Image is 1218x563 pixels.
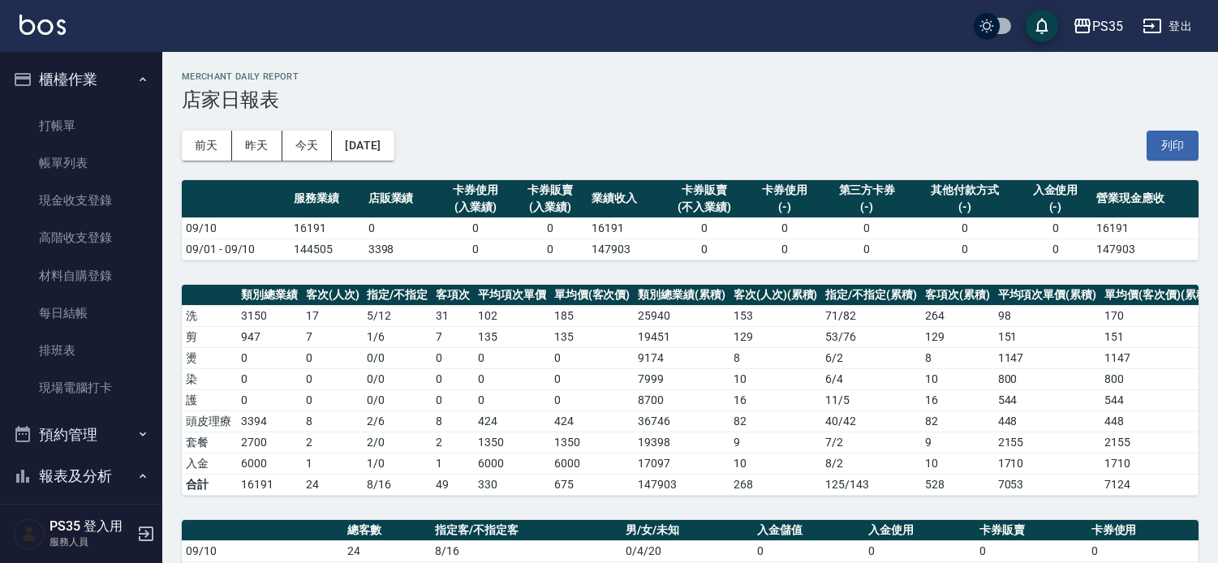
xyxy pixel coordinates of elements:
[634,326,730,347] td: 19451
[634,453,730,474] td: 17097
[363,474,432,495] td: 8/16
[1100,326,1215,347] td: 151
[666,199,744,216] div: (不入業績)
[182,285,1216,496] table: a dense table
[332,131,394,161] button: [DATE]
[1018,239,1093,260] td: 0
[182,131,232,161] button: 前天
[474,410,550,432] td: 424
[363,410,432,432] td: 2 / 6
[622,540,753,561] td: 0/4/20
[916,199,1014,216] div: (-)
[182,71,1199,82] h2: Merchant Daily Report
[237,410,302,432] td: 3394
[921,347,994,368] td: 8
[432,410,474,432] td: 8
[753,540,864,561] td: 0
[550,432,635,453] td: 1350
[363,432,432,453] td: 2 / 0
[182,432,237,453] td: 套餐
[474,326,550,347] td: 135
[1087,540,1199,561] td: 0
[182,305,237,326] td: 洗
[237,305,302,326] td: 3150
[474,389,550,410] td: 0
[821,389,921,410] td: 11 / 5
[432,326,474,347] td: 7
[994,285,1101,306] th: 平均項次單價(累積)
[634,347,730,368] td: 9174
[634,305,730,326] td: 25940
[6,504,156,541] a: 報表目錄
[730,368,822,389] td: 10
[730,432,822,453] td: 9
[237,389,302,410] td: 0
[1147,131,1199,161] button: 列印
[1022,182,1089,199] div: 入金使用
[1100,474,1215,495] td: 7124
[1100,410,1215,432] td: 448
[6,107,156,144] a: 打帳單
[587,180,662,218] th: 業績收入
[994,389,1101,410] td: 544
[364,180,439,218] th: 店販業績
[1092,180,1199,218] th: 營業現金應收
[747,239,822,260] td: 0
[1100,347,1215,368] td: 1147
[302,347,364,368] td: 0
[994,305,1101,326] td: 98
[182,180,1199,260] table: a dense table
[666,182,744,199] div: 卡券販賣
[826,182,908,199] div: 第三方卡券
[237,326,302,347] td: 947
[747,217,822,239] td: 0
[474,474,550,495] td: 330
[821,326,921,347] td: 53 / 76
[343,520,431,541] th: 總客數
[730,305,822,326] td: 153
[921,474,994,495] td: 528
[550,410,635,432] td: 424
[49,535,132,549] p: 服務人員
[517,199,583,216] div: (入業績)
[182,453,237,474] td: 入金
[1100,389,1215,410] td: 544
[1092,217,1199,239] td: 16191
[634,389,730,410] td: 8700
[634,410,730,432] td: 36746
[1092,16,1123,37] div: PS35
[363,368,432,389] td: 0 / 0
[6,58,156,101] button: 櫃檯作業
[6,219,156,256] a: 高階收支登錄
[302,474,364,495] td: 24
[442,182,509,199] div: 卡券使用
[6,369,156,406] a: 現場電腦打卡
[432,389,474,410] td: 0
[822,217,912,239] td: 0
[1136,11,1199,41] button: 登出
[282,131,333,161] button: 今天
[431,520,622,541] th: 指定客/不指定客
[550,368,635,389] td: 0
[921,389,994,410] td: 16
[975,540,1087,561] td: 0
[6,414,156,456] button: 預約管理
[550,453,635,474] td: 6000
[1100,432,1215,453] td: 2155
[821,347,921,368] td: 6 / 2
[821,453,921,474] td: 8 / 2
[994,453,1101,474] td: 1710
[182,540,343,561] td: 09/10
[662,239,748,260] td: 0
[730,410,822,432] td: 82
[182,88,1199,111] h3: 店家日報表
[302,368,364,389] td: 0
[821,474,921,495] td: 125/143
[730,326,822,347] td: 129
[474,432,550,453] td: 1350
[994,347,1101,368] td: 1147
[1066,10,1130,43] button: PS35
[237,347,302,368] td: 0
[550,347,635,368] td: 0
[821,285,921,306] th: 指定/不指定(累積)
